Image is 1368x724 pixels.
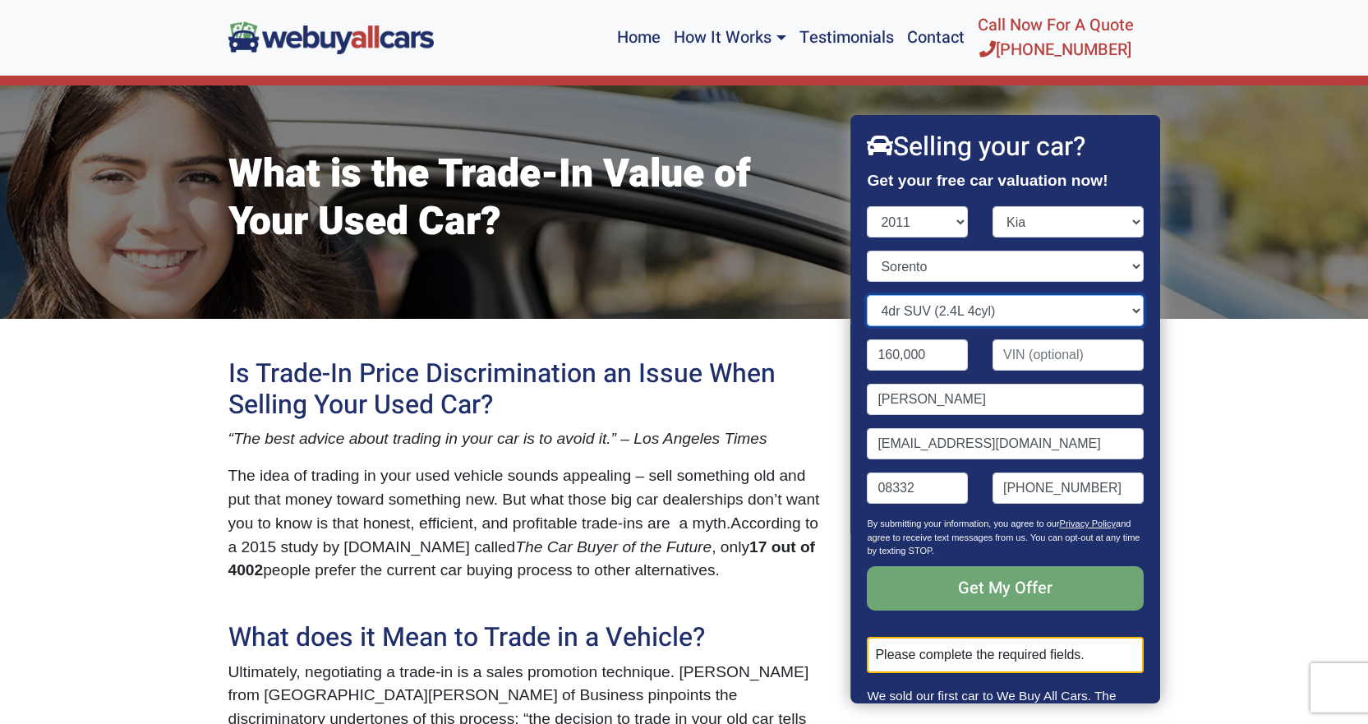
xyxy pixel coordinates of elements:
[868,172,1108,189] strong: Get your free car valuation now!
[993,339,1144,371] input: VIN (optional)
[868,517,1144,566] p: By submitting your information, you agree to our and agree to receive text messages from us. You ...
[228,467,820,532] span: The idea of trading in your used vehicle sounds appealing – sell something old and put that money...
[228,514,819,556] span: According to a 2015 study by [DOMAIN_NAME] called
[263,561,720,579] span: people prefer the current car buying process to other alternatives.
[515,538,712,556] span: The Car Buyer of the Future
[868,566,1144,611] input: Get My Offer
[228,430,252,447] span: “Th
[868,473,969,504] input: Zip code
[610,7,667,69] a: Home
[667,7,792,69] a: How It Works
[868,131,1144,163] h2: Selling your car?
[793,7,900,69] a: Testimonials
[868,384,1144,415] input: Name
[228,358,828,422] h2: Is Trade-In Price Discrimination an Issue When Selling Your Used Car?
[971,7,1140,69] a: Call Now For A Quote[PHONE_NUMBER]
[900,7,971,69] a: Contact
[868,206,1144,673] form: Contact form
[868,339,969,371] input: Mileage
[228,151,828,246] h1: What is the Trade-In Value of Your Used Car?
[868,637,1144,673] div: Please complete the required fields.
[1060,519,1116,528] a: Privacy Policy
[228,622,828,653] h2: What does it Mean to Trade in a Vehicle?
[228,21,434,53] img: We Buy All Cars in NJ logo
[712,538,749,556] span: , only
[251,430,767,447] span: e best advice about trading in your car is to avoid it.” – Los Angeles Times
[868,428,1144,459] input: Email
[993,473,1144,504] input: Phone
